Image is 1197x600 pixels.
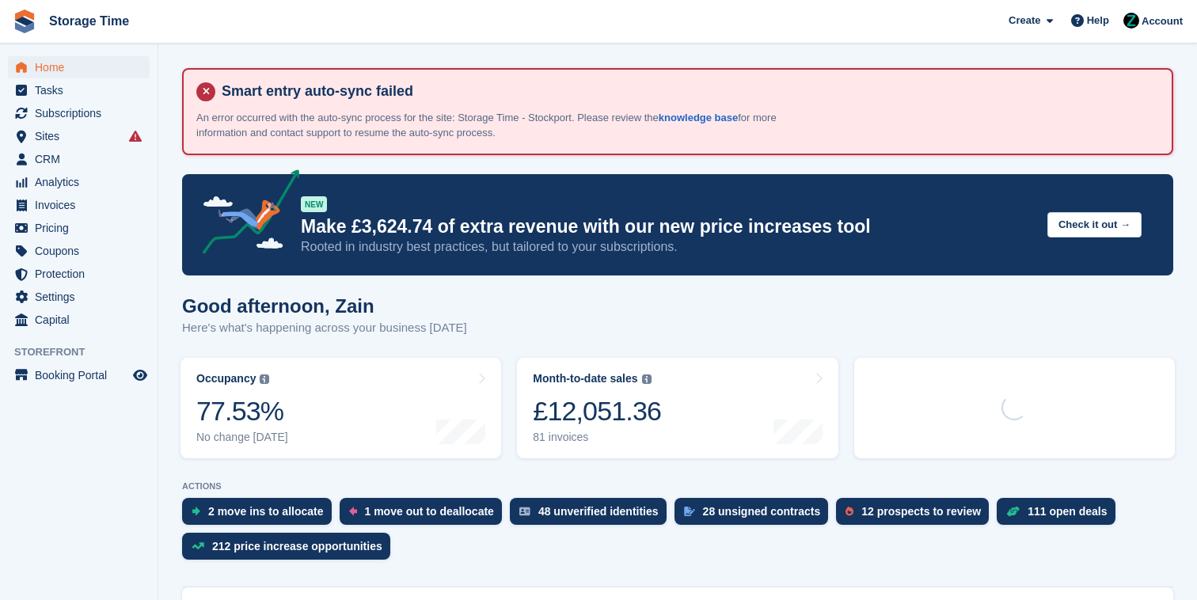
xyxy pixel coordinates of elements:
a: menu [8,240,150,262]
span: Home [35,56,130,78]
a: knowledge base [659,112,738,123]
span: Storefront [14,344,158,360]
div: Month-to-date sales [533,372,637,385]
span: Protection [35,263,130,285]
a: Preview store [131,366,150,385]
span: Tasks [35,79,130,101]
div: £12,051.36 [533,395,661,427]
a: menu [8,148,150,170]
div: 111 open deals [1028,505,1107,518]
div: Occupancy [196,372,256,385]
span: CRM [35,148,130,170]
a: 111 open deals [997,498,1123,533]
div: 77.53% [196,395,288,427]
span: Subscriptions [35,102,130,124]
p: Rooted in industry best practices, but tailored to your subscriptions. [301,238,1035,256]
a: 28 unsigned contracts [674,498,837,533]
a: Storage Time [43,8,135,34]
div: 28 unsigned contracts [703,505,821,518]
span: Analytics [35,171,130,193]
div: 1 move out to deallocate [365,505,494,518]
a: 12 prospects to review [836,498,997,533]
a: 1 move out to deallocate [340,498,510,533]
a: menu [8,263,150,285]
span: Invoices [35,194,130,216]
img: deal-1b604bf984904fb50ccaf53a9ad4b4a5d6e5aea283cecdc64d6e3604feb123c2.svg [1006,506,1020,517]
a: menu [8,194,150,216]
span: Settings [35,286,130,308]
button: Check it out → [1047,212,1142,238]
span: Coupons [35,240,130,262]
a: Month-to-date sales £12,051.36 81 invoices [517,358,838,458]
a: 212 price increase opportunities [182,533,398,568]
span: Sites [35,125,130,147]
div: 212 price increase opportunities [212,540,382,553]
span: Help [1087,13,1109,28]
a: menu [8,79,150,101]
a: menu [8,171,150,193]
span: Account [1142,13,1183,29]
div: 2 move ins to allocate [208,505,324,518]
a: 48 unverified identities [510,498,674,533]
div: 12 prospects to review [861,505,981,518]
img: icon-info-grey-7440780725fd019a000dd9b08b2336e03edf1995a4989e88bcd33f0948082b44.svg [260,374,269,384]
div: No change [DATE] [196,431,288,444]
img: price-adjustments-announcement-icon-8257ccfd72463d97f412b2fc003d46551f7dbcb40ab6d574587a9cd5c0d94... [189,169,300,260]
img: move_ins_to_allocate_icon-fdf77a2bb77ea45bf5b3d319d69a93e2d87916cf1d5bf7949dd705db3b84f3ca.svg [192,507,200,516]
img: stora-icon-8386f47178a22dfd0bd8f6a31ec36ba5ce8667c1dd55bd0f319d3a0aa187defe.svg [13,9,36,33]
a: 2 move ins to allocate [182,498,340,533]
a: menu [8,309,150,331]
span: Capital [35,309,130,331]
img: verify_identity-adf6edd0f0f0b5bbfe63781bf79b02c33cf7c696d77639b501bdc392416b5a36.svg [519,507,530,516]
p: Make £3,624.74 of extra revenue with our new price increases tool [301,215,1035,238]
a: menu [8,286,150,308]
a: Occupancy 77.53% No change [DATE] [180,358,501,458]
div: NEW [301,196,327,212]
div: 81 invoices [533,431,661,444]
a: menu [8,125,150,147]
img: icon-info-grey-7440780725fd019a000dd9b08b2336e03edf1995a4989e88bcd33f0948082b44.svg [642,374,652,384]
img: prospect-51fa495bee0391a8d652442698ab0144808aea92771e9ea1ae160a38d050c398.svg [845,507,853,516]
p: ACTIONS [182,481,1173,492]
div: 48 unverified identities [538,505,659,518]
img: price_increase_opportunities-93ffe204e8149a01c8c9dc8f82e8f89637d9d84a8eef4429ea346261dce0b2c0.svg [192,542,204,549]
span: Pricing [35,217,130,239]
span: Create [1009,13,1040,28]
i: Smart entry sync failures have occurred [129,130,142,142]
h4: Smart entry auto-sync failed [215,82,1159,101]
img: move_outs_to_deallocate_icon-f764333ba52eb49d3ac5e1228854f67142a1ed5810a6f6cc68b1a99e826820c5.svg [349,507,357,516]
h1: Good afternoon, Zain [182,295,467,317]
a: menu [8,102,150,124]
p: Here's what's happening across your business [DATE] [182,319,467,337]
img: Zain Sarwar [1123,13,1139,28]
p: An error occurred with the auto-sync process for the site: Storage Time - Stockport. Please revie... [196,110,790,141]
span: Booking Portal [35,364,130,386]
a: menu [8,364,150,386]
a: menu [8,217,150,239]
a: menu [8,56,150,78]
img: contract_signature_icon-13c848040528278c33f63329250d36e43548de30e8caae1d1a13099fd9432cc5.svg [684,507,695,516]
